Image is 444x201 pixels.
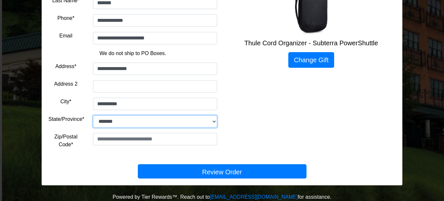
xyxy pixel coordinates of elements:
[210,194,298,200] a: [EMAIL_ADDRESS][DOMAIN_NAME]
[48,133,83,149] label: Zip/Postal Code*
[60,98,72,106] label: City*
[53,50,212,57] p: We do not ship to PO Boxes.
[57,14,74,22] label: Phone*
[55,63,76,70] label: Address*
[48,115,84,123] label: State/Province*
[59,32,72,40] label: Email
[112,194,331,200] span: Powered by Tier Rewards™. Reach out to for assistance.
[54,80,78,88] label: Address 2
[227,39,396,47] h5: Thule Cord Organizer - Subterra PowerShuttle
[288,52,334,68] a: Change Gift
[138,164,307,179] button: Review Order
